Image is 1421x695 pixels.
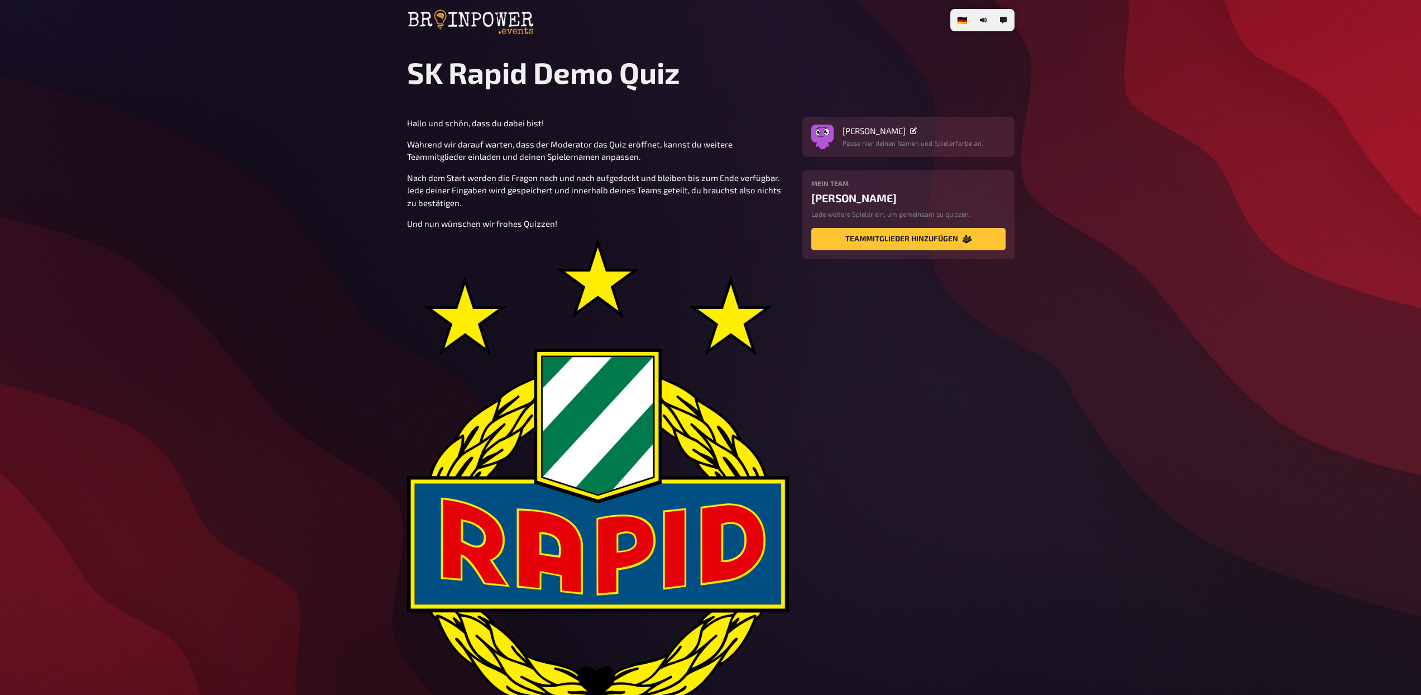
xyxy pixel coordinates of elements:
[811,122,834,145] img: Avatar
[811,179,1006,187] h4: Mein Team
[843,126,906,136] span: [PERSON_NAME]
[953,11,972,29] li: 🇩🇪
[811,192,1006,204] div: [PERSON_NAME]
[811,209,1006,219] p: Lade weitere Spieler ein, um gemeinsam zu quizzen.
[811,126,834,148] button: Avatar
[407,55,1015,90] h1: SK Rapid Demo Quiz
[407,173,783,208] span: Nach dem Start werden die Fragen nach und nach aufgedeckt und bleiben bis zum Ende verfügbar. Jed...
[407,118,544,128] span: Hallo und schön, dass du dabei bist!
[407,218,557,229] span: Und nun wünschen wir frohes Quizzen!
[843,138,983,148] p: Passe hier deinen Namen und Spielerfarbe an.
[811,228,1006,250] button: Teammitglieder hinzufügen
[407,139,734,162] span: Während wir darauf warten, dass der Moderator das Quiz eröffnet, kannst du weitere Teammitglieder...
